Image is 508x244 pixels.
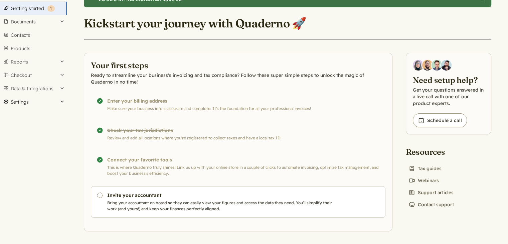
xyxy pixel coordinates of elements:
p: Bring your accountant on board so they can easily view your figures and access the data they need... [107,200,335,212]
a: Schedule a call [413,113,467,127]
a: Support articles [406,188,456,197]
h2: Need setup help? [413,75,484,85]
img: Jairo Fumero, Account Executive at Quaderno [422,60,433,71]
a: Tax guides [406,164,444,173]
img: Javier Rubio, DevRel at Quaderno [441,60,452,71]
h1: Kickstart your journey with Quaderno 🚀 [84,16,307,31]
img: Ivo Oltmans, Business Developer at Quaderno [432,60,442,71]
img: Diana Carrasco, Account Executive at Quaderno [413,60,424,71]
h3: Invite your accountant [107,192,335,199]
a: Invite your accountant Bring your accountant on board so they can easily view your figures and ac... [91,186,385,218]
p: Get your questions answered in a live call with one of our product experts. [413,87,484,107]
h2: Resources [406,146,457,157]
h2: Your first steps [91,60,385,71]
a: Contact support [406,200,457,209]
span: 1 [50,6,52,11]
p: Ready to streamline your business's invoicing and tax compliance? Follow these super simple steps... [91,72,385,85]
a: Webinars [406,176,442,185]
